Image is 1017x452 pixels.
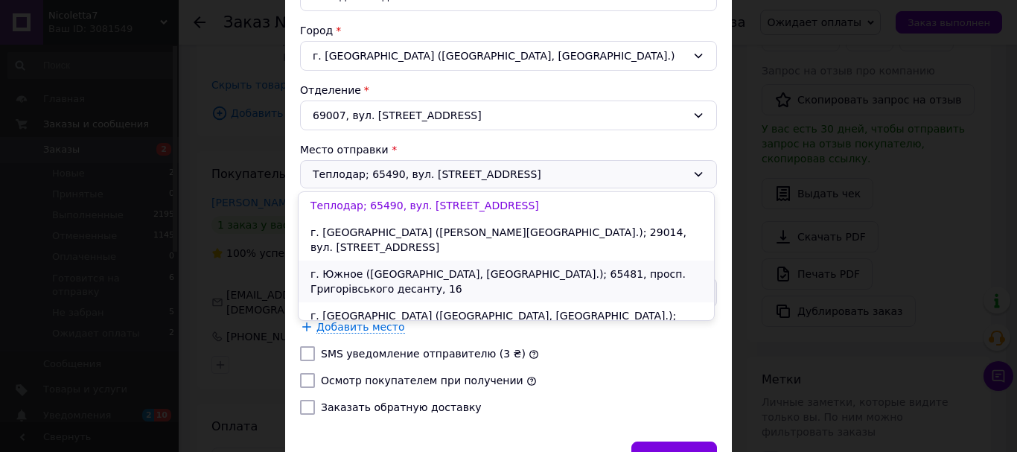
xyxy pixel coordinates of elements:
div: г. [GEOGRAPHIC_DATA] ([GEOGRAPHIC_DATA], [GEOGRAPHIC_DATA].) [300,41,717,71]
div: Отделение [300,83,717,98]
div: Место отправки [300,142,717,157]
li: г. [GEOGRAPHIC_DATA] ([GEOGRAPHIC_DATA], [GEOGRAPHIC_DATA].); 69106, вул. [STREET_ADDRESS] [299,302,714,344]
li: г. [GEOGRAPHIC_DATA] ([PERSON_NAME][GEOGRAPHIC_DATA].); 29014, вул. [STREET_ADDRESS] [299,219,714,261]
label: SMS уведомление отправителю (3 ₴) [321,348,526,360]
span: Теплодар; 65490, вул. [STREET_ADDRESS] [313,167,686,182]
div: 69007, вул. [STREET_ADDRESS] [300,101,717,130]
li: Теплодар; 65490, вул. [STREET_ADDRESS] [299,192,714,219]
label: Заказать обратную доставку [321,401,482,413]
label: Осмотр покупателем при получении [321,375,523,386]
div: Город [300,23,717,38]
li: г. Южное ([GEOGRAPHIC_DATA], [GEOGRAPHIC_DATA].); 65481, просп. Григорівського десанту, 16 [299,261,714,302]
span: Добавить место [316,321,405,334]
